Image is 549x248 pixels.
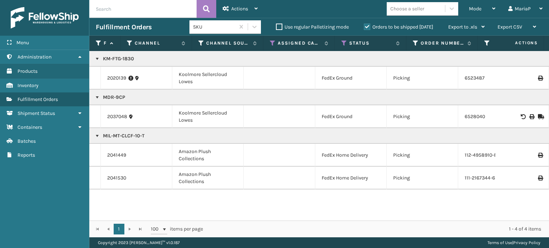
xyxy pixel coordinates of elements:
td: FedEx Home Delivery [315,167,387,189]
td: Picking [387,144,458,167]
div: 1 - 4 of 4 items [213,226,541,233]
i: Print BOL [529,114,534,119]
span: Mode [469,6,481,12]
td: Koolmore Sellercloud Lowes [172,105,244,128]
td: 6528040 [458,105,530,128]
p: Copyright 2023 [PERSON_NAME]™ v 1.0.187 [98,237,180,248]
span: Export CSV [498,24,522,30]
a: 2041449 [107,152,126,159]
td: Picking [387,67,458,90]
label: Channel Source [206,40,249,46]
span: 100 [151,226,162,233]
span: Actions [493,37,542,49]
span: Shipment Status [18,110,55,116]
td: 111-2167344-6328206 [458,167,530,189]
span: Fulfillment Orders [18,96,58,102]
span: Export to .xls [448,24,477,30]
span: Administration [18,54,51,60]
span: Containers [18,124,42,130]
i: Print Label [538,76,542,81]
span: Batches [18,138,36,144]
td: FedEx Ground [315,105,387,128]
td: 112-4958910-8024226 [458,144,530,167]
label: Orders to be shipped [DATE] [364,24,433,30]
td: 6523487 [458,67,530,90]
div: | [488,237,540,248]
label: Use regular Palletizing mode [276,24,349,30]
i: Mark as Shipped [538,114,542,119]
a: 2037048 [107,113,127,120]
td: Amazon Plush Collections [172,144,244,167]
a: 2041530 [107,174,126,182]
span: items per page [151,224,203,234]
a: 1 [114,224,124,234]
span: Menu [16,40,29,46]
td: FedEx Home Delivery [315,144,387,167]
div: Choose a seller [390,5,424,12]
a: 2020139 [107,75,126,82]
span: Reports [18,152,35,158]
label: Fulfillment Order Id [104,40,107,46]
label: Channel [135,40,178,46]
i: Void BOL [521,114,525,119]
img: logo [11,7,79,29]
span: Actions [231,6,248,12]
h3: Fulfillment Orders [96,23,152,31]
label: Order Number [421,40,464,46]
a: Privacy Policy [513,240,540,245]
a: Terms of Use [488,240,512,245]
td: Picking [387,105,458,128]
label: Assigned Carrier Service [278,40,321,46]
label: Status [349,40,392,46]
div: SKU [193,23,236,31]
td: Picking [387,167,458,189]
td: Koolmore Sellercloud Lowes [172,67,244,90]
td: Amazon Plush Collections [172,167,244,189]
span: Products [18,68,38,74]
i: Print Label [538,153,542,158]
i: Print Label [538,176,542,181]
span: Inventory [18,82,39,88]
td: FedEx Ground [315,67,387,90]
